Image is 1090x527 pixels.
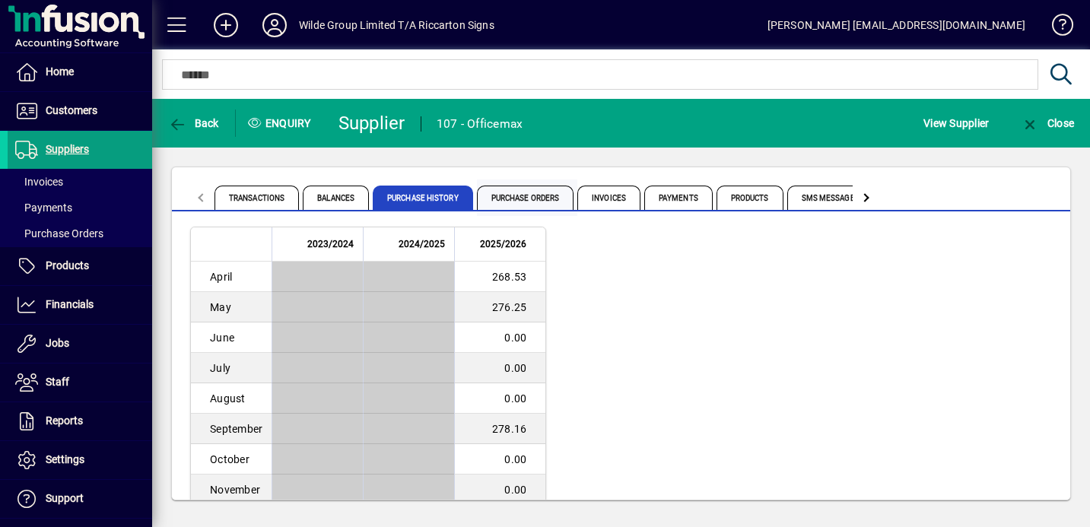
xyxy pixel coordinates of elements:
[454,475,545,505] td: 0.00
[15,176,63,188] span: Invoices
[46,337,69,349] span: Jobs
[250,11,299,39] button: Profile
[191,414,272,444] td: September
[8,221,152,246] a: Purchase Orders
[1005,110,1090,137] app-page-header-button: Close enquiry
[164,110,223,137] button: Back
[307,236,354,252] span: 2023/2024
[480,236,526,252] span: 2025/2026
[8,402,152,440] a: Reports
[8,195,152,221] a: Payments
[46,143,89,155] span: Suppliers
[644,186,713,210] span: Payments
[399,236,445,252] span: 2024/2025
[8,169,152,195] a: Invoices
[8,286,152,324] a: Financials
[8,247,152,285] a: Products
[8,325,152,363] a: Jobs
[437,112,523,136] div: 107 - Officemax
[767,13,1025,37] div: [PERSON_NAME] [EMAIL_ADDRESS][DOMAIN_NAME]
[191,292,272,322] td: May
[15,202,72,214] span: Payments
[8,92,152,130] a: Customers
[454,414,545,444] td: 278.16
[787,186,874,210] span: SMS Messages
[236,111,327,135] div: Enquiry
[8,441,152,479] a: Settings
[191,383,272,414] td: August
[454,444,545,475] td: 0.00
[8,364,152,402] a: Staff
[46,65,74,78] span: Home
[299,13,494,37] div: Wilde Group Limited T/A Riccarton Signs
[923,111,989,135] span: View Supplier
[1021,117,1074,129] span: Close
[454,262,545,292] td: 268.53
[46,414,83,427] span: Reports
[215,186,299,210] span: Transactions
[454,383,545,414] td: 0.00
[202,11,250,39] button: Add
[191,322,272,353] td: June
[717,186,783,210] span: Products
[8,480,152,518] a: Support
[191,444,272,475] td: October
[46,104,97,116] span: Customers
[46,259,89,271] span: Products
[338,111,405,135] div: Supplier
[46,298,94,310] span: Financials
[454,292,545,322] td: 276.25
[1041,3,1071,52] a: Knowledge Base
[1017,110,1078,137] button: Close
[152,110,236,137] app-page-header-button: Back
[373,186,473,210] span: Purchase History
[191,262,272,292] td: April
[577,186,640,210] span: Invoices
[191,353,272,383] td: July
[477,186,574,210] span: Purchase Orders
[920,110,993,137] button: View Supplier
[454,322,545,353] td: 0.00
[454,353,545,383] td: 0.00
[15,227,103,240] span: Purchase Orders
[8,53,152,91] a: Home
[191,475,272,505] td: November
[168,117,219,129] span: Back
[303,186,369,210] span: Balances
[46,376,69,388] span: Staff
[46,492,84,504] span: Support
[46,453,84,465] span: Settings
